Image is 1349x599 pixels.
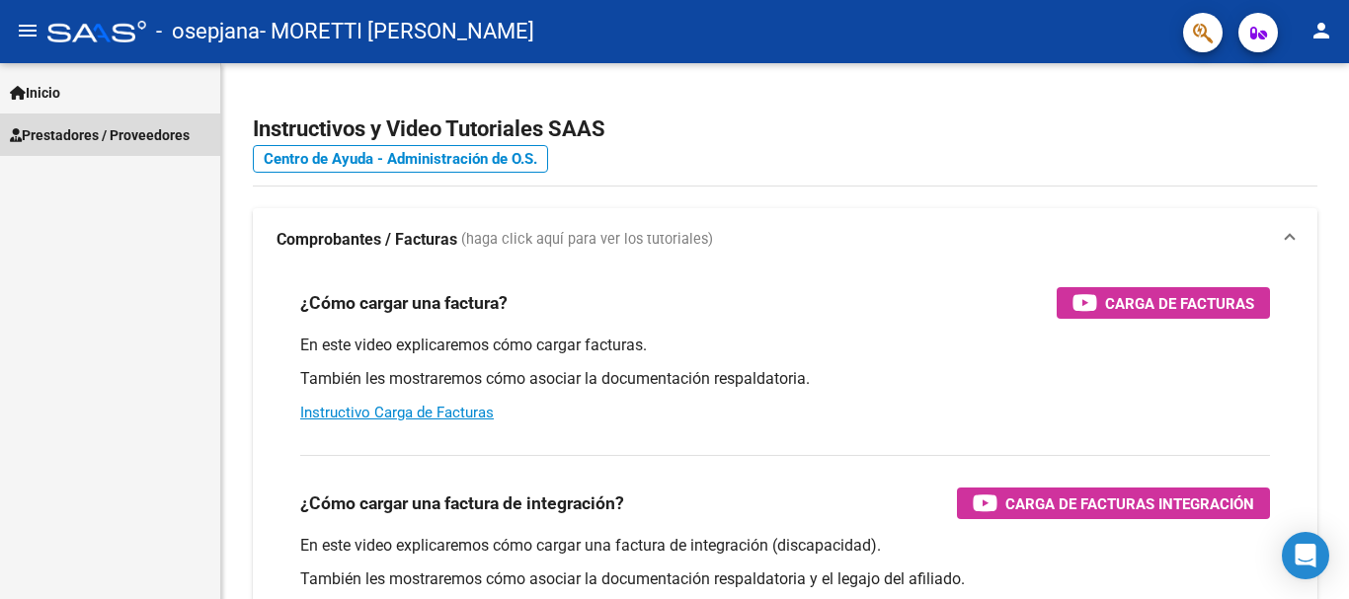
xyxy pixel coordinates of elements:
[300,368,1270,390] p: También les mostraremos cómo asociar la documentación respaldatoria.
[1057,287,1270,319] button: Carga de Facturas
[300,289,508,317] h3: ¿Cómo cargar una factura?
[300,535,1270,557] p: En este video explicaremos cómo cargar una factura de integración (discapacidad).
[300,568,1270,590] p: También les mostraremos cómo asociar la documentación respaldatoria y el legajo del afiliado.
[16,19,40,42] mat-icon: menu
[461,229,713,251] span: (haga click aquí para ver los tutoriales)
[1282,532,1329,579] div: Open Intercom Messenger
[1105,291,1254,316] span: Carga de Facturas
[277,229,457,251] strong: Comprobantes / Facturas
[260,10,534,53] span: - MORETTI [PERSON_NAME]
[10,82,60,104] span: Inicio
[1309,19,1333,42] mat-icon: person
[1005,491,1254,516] span: Carga de Facturas Integración
[253,111,1317,148] h2: Instructivos y Video Tutoriales SAAS
[300,335,1270,356] p: En este video explicaremos cómo cargar facturas.
[253,145,548,173] a: Centro de Ayuda - Administración de O.S.
[300,404,494,421] a: Instructivo Carga de Facturas
[10,124,190,146] span: Prestadores / Proveedores
[300,489,624,517] h3: ¿Cómo cargar una factura de integración?
[156,10,260,53] span: - osepjana
[253,208,1317,271] mat-expansion-panel-header: Comprobantes / Facturas (haga click aquí para ver los tutoriales)
[957,487,1270,519] button: Carga de Facturas Integración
